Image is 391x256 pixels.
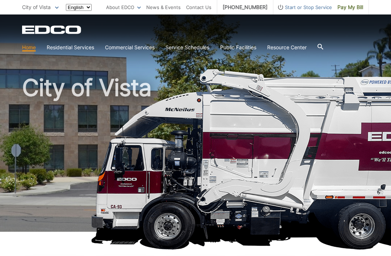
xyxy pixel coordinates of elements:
a: Commercial Services [105,43,155,51]
a: Home [22,43,36,51]
a: EDCD logo. Return to the homepage. [22,25,82,34]
select: Select a language [66,4,92,11]
a: Public Facilities [220,43,256,51]
a: Service Schedules [165,43,209,51]
span: City of Vista [22,4,51,10]
h1: City of Vista [22,76,369,235]
a: Residential Services [47,43,94,51]
a: News & Events [146,3,181,11]
span: Pay My Bill [337,3,363,11]
a: Resource Center [267,43,307,51]
a: About EDCO [106,3,141,11]
a: Contact Us [186,3,211,11]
